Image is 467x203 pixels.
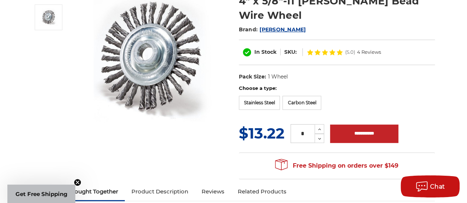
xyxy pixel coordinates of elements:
span: In Stock [254,49,277,55]
label: Choose a type: [239,85,435,92]
button: Chat [401,175,460,197]
a: [PERSON_NAME] [260,26,306,33]
span: Brand: [239,26,258,33]
div: Get Free ShippingClose teaser [7,185,75,203]
dt: Pack Size: [239,73,266,81]
dt: SKU: [284,48,297,56]
span: (5.0) [345,50,355,55]
span: Get Free Shipping [16,190,68,197]
a: Frequently Bought Together [32,183,125,200]
a: Related Products [231,183,293,200]
span: 4 Reviews [357,50,381,55]
dd: 1 Wheel [268,73,288,81]
a: Reviews [195,183,231,200]
a: Product Description [125,183,195,200]
span: Chat [430,183,445,190]
button: Close teaser [74,179,81,186]
span: $13.22 [239,124,285,142]
span: Free Shipping on orders over $149 [275,158,398,173]
img: 4" x 5/8"-11 Stringer Bead Wire Wheel [40,8,58,27]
